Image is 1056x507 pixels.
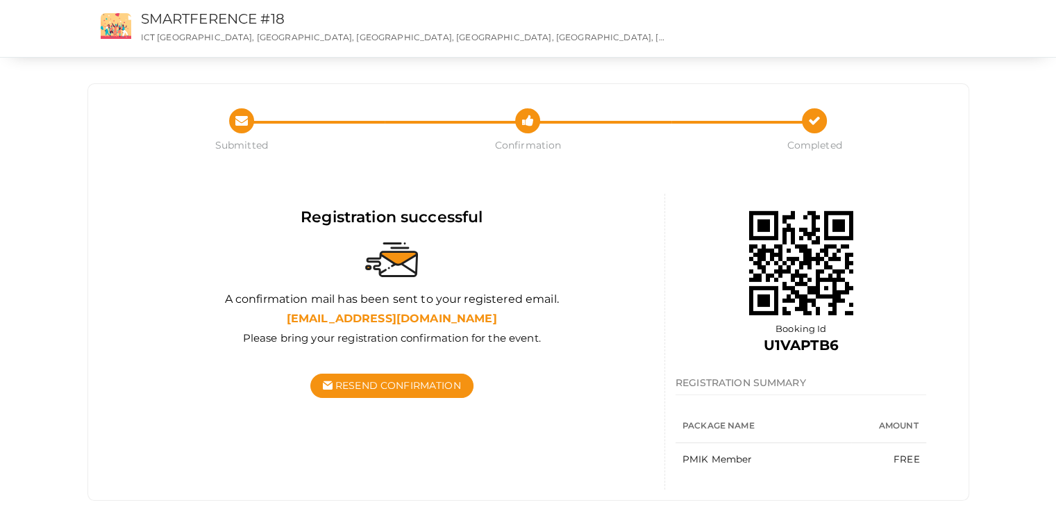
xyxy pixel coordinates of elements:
th: Amount [851,409,927,443]
div: Registration successful [130,206,654,228]
th: Package Name [676,409,851,443]
span: Confirmation [385,138,671,152]
img: 68e2aa9b46e0fb000156aecb [732,194,871,333]
b: [EMAIL_ADDRESS][DOMAIN_NAME] [287,312,497,325]
a: SMARTFERENCE #18 [141,10,285,27]
p: ICT [GEOGRAPHIC_DATA], [GEOGRAPHIC_DATA], [GEOGRAPHIC_DATA], [GEOGRAPHIC_DATA], [GEOGRAPHIC_DATA]... [141,31,669,43]
img: sent-email.svg [365,242,418,277]
span: FREE [894,454,920,465]
td: PMIK Member [676,443,851,476]
b: U1VAPTB6 [764,337,839,354]
span: Submitted [99,138,385,152]
span: Completed [671,138,958,152]
span: Resend Confirmation [335,379,461,392]
label: A confirmation mail has been sent to your registered email. [225,292,559,308]
span: Booking Id [776,323,826,334]
label: Please bring your registration confirmation for the event. [243,331,541,345]
span: REGISTRATION SUMMARY [676,376,806,389]
img: event2.png [101,13,131,39]
button: Resend Confirmation [310,374,473,398]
